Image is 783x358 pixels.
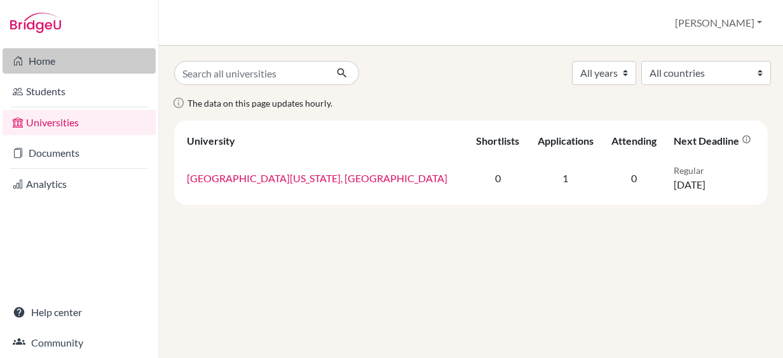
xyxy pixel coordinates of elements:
[674,135,751,147] div: Next deadline
[187,172,447,184] a: [GEOGRAPHIC_DATA][US_STATE], [GEOGRAPHIC_DATA]
[179,126,467,156] th: University
[669,11,768,35] button: [PERSON_NAME]
[528,156,603,200] td: 1
[666,156,763,200] td: [DATE]
[3,79,156,104] a: Students
[538,135,594,147] div: Applications
[3,140,156,166] a: Documents
[3,300,156,325] a: Help center
[10,13,61,33] img: Bridge-U
[3,330,156,355] a: Community
[603,156,665,200] td: 0
[3,48,156,74] a: Home
[476,135,519,147] div: Shortlists
[3,171,156,197] a: Analytics
[611,135,657,147] div: Attending
[187,98,332,109] span: The data on this page updates hourly.
[467,156,528,200] td: 0
[674,164,756,177] p: Regular
[3,110,156,135] a: Universities
[174,61,326,85] input: Search all universities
